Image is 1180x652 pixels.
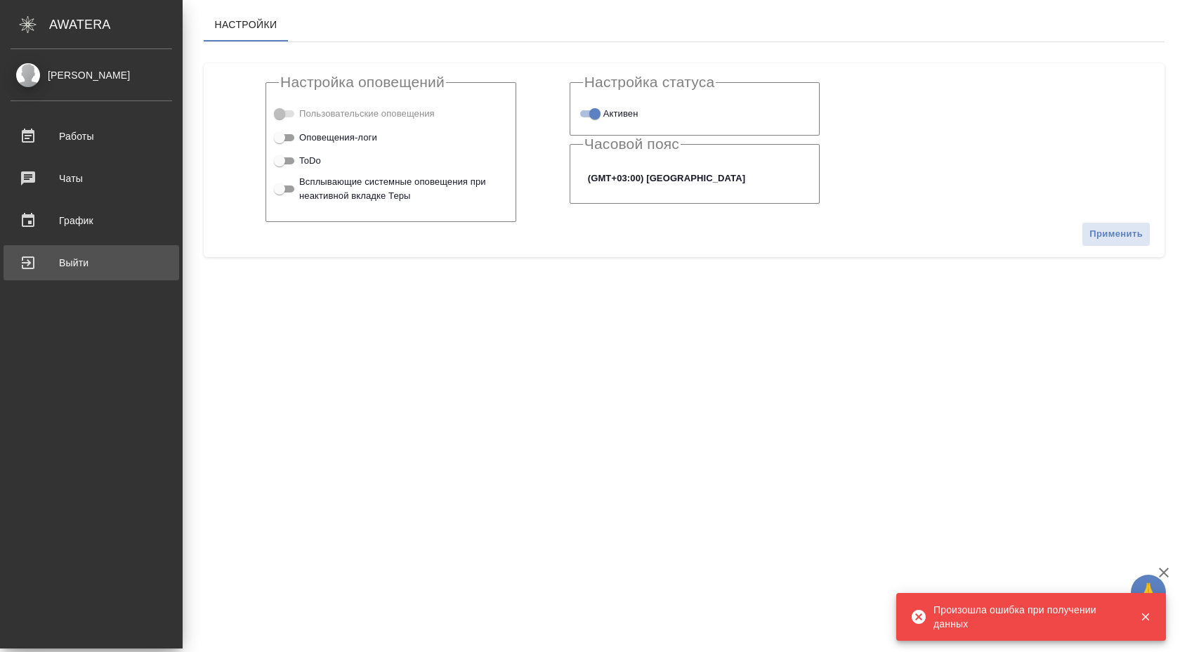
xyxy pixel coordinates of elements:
[212,16,280,34] span: Настройки
[583,136,681,152] legend: Часовой пояс
[299,107,435,121] span: Пользовательские оповещения
[1089,226,1143,242] span: Применить
[299,154,321,168] span: ToDo
[1136,578,1160,607] span: 🙏
[4,245,179,280] a: Выйти
[279,152,503,169] div: Включи, если хочешь чтобы ToDo высвечивались у тебя на экране в назначенный день
[4,203,179,238] a: График
[933,603,1119,631] div: Произошла ошибка при получении данных
[1082,222,1150,247] button: Применить
[299,131,377,145] span: Оповещения-логи
[279,175,503,203] div: Включи, чтобы в браузере приходили включенные оповещения даже, если у тебя закрыта вкладка с Терой
[11,210,172,231] div: График
[583,74,716,91] legend: Настройка статуса
[11,67,172,83] div: [PERSON_NAME]
[279,74,446,91] legend: Настройка оповещений
[279,128,503,145] div: Сообщения из чата о каких-либо изменениях
[1131,611,1160,623] button: Закрыть
[583,167,807,190] div: (GMT+03:00) [GEOGRAPHIC_DATA]
[11,252,172,273] div: Выйти
[1131,575,1166,610] button: 🙏
[299,175,492,203] span: Всплывающие системные оповещения при неактивной вкладке Теры
[49,11,183,39] div: AWATERA
[11,168,172,189] div: Чаты
[603,107,638,121] span: Активен
[11,126,172,147] div: Работы
[4,161,179,196] a: Чаты
[4,119,179,154] a: Работы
